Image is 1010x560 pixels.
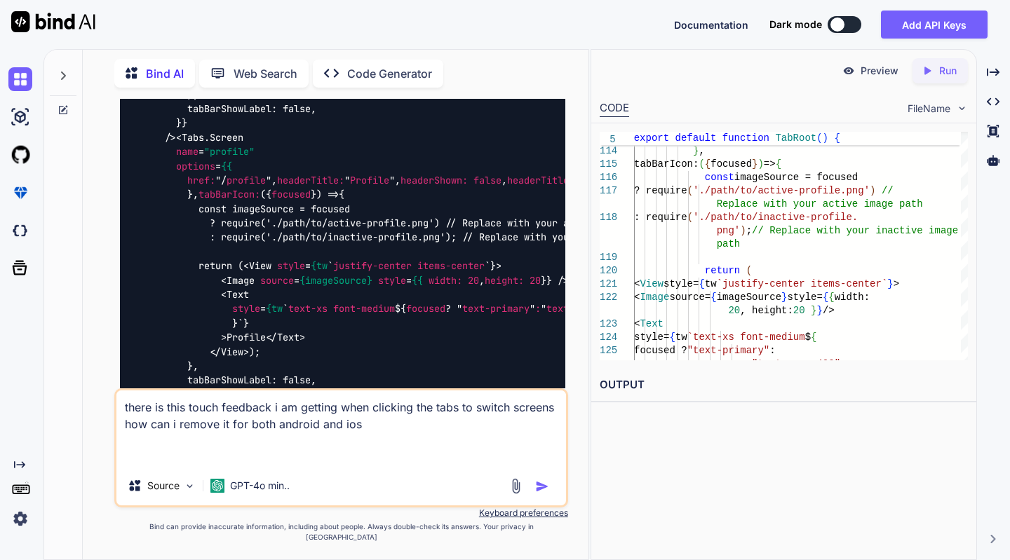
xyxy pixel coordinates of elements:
div: 114 [600,144,616,158]
span: "text-gray-400" [752,358,840,369]
span: : [535,303,541,315]
span: ( [816,132,822,144]
span: } [693,145,699,156]
div: 121 [600,278,616,291]
span: text-xs [288,303,328,315]
span: style= [664,278,699,289]
span: {tw [266,303,283,315]
span: { [828,292,834,303]
span: } [816,305,822,316]
span: 20 [468,274,479,287]
span: { [823,292,828,303]
span: style [232,303,260,315]
span: `justify-center items-center` [716,278,887,289]
span: focused [271,189,311,201]
span: "text-primary" [687,345,769,356]
img: premium [8,181,32,205]
span: focused ? [634,345,687,356]
span: false [473,174,501,186]
span: : [769,345,775,356]
span: headerShown: [400,174,468,186]
span: 20 [728,305,740,316]
img: Pick Models [184,480,196,492]
div: 119 [600,251,616,264]
img: preview [842,64,855,77]
span: View [221,346,243,358]
span: ) [740,225,746,236]
span: style [277,260,305,273]
span: {{ [221,160,232,172]
div: 125 [600,344,616,357]
span: ) [757,158,763,170]
span: source= [669,292,711,303]
img: chat [8,67,32,91]
span: ( [746,265,751,276]
span: png' [716,225,740,236]
span: const [705,172,734,183]
span: < = = "/ ", " ", , { , }, ({ }) => [131,131,681,201]
span: headerTitleStyle: [507,174,602,186]
span: profile [227,174,266,186]
span: { [775,158,781,170]
span: tabBarIcon: [634,158,699,170]
span: export [634,132,669,144]
span: > [893,278,898,289]
span: style= [634,332,669,343]
div: 123 [600,317,616,331]
span: width: [429,274,462,287]
p: Keyboard preferences [114,507,567,519]
span: } [811,305,816,316]
span: < [634,318,640,329]
span: ) [870,185,875,196]
span: width: [834,292,869,303]
span: // Replace with your inactive image [752,225,958,236]
span: < [634,278,640,289]
span: ) [823,132,828,144]
p: Bind AI [146,65,184,82]
span: source [260,274,294,287]
span: {imageSource} [299,274,372,287]
span: Text [277,332,299,344]
span: text-primary [462,303,530,315]
span: path [716,238,740,250]
span: { [811,332,816,343]
span: } [887,278,893,289]
span: Image [640,292,669,303]
img: settings [8,507,32,531]
span: './path/to/inactive-profile. [693,212,858,223]
p: Source [147,479,180,493]
img: Bind AI [11,11,95,32]
span: ; [746,225,751,236]
span: 20 [530,274,541,287]
span: Text [640,318,664,329]
span: Tabs.Screen [182,131,243,144]
span: ( [699,158,704,170]
span: return [705,265,740,276]
span: : require [634,212,687,223]
span: function [722,132,769,144]
textarea: there is this touch feedback i am getting when clicking the tabs to switch screens how can i remo... [116,390,565,466]
span: tabBarIcon: [198,189,260,201]
span: TabRoot [775,132,816,144]
div: CODE [600,100,629,117]
span: options [176,160,215,172]
span: default [675,132,717,144]
span: headerTitle: [277,174,344,186]
span: </ > [210,346,249,358]
span: ? require [634,185,687,196]
img: chevron down [956,102,968,114]
span: < = = , }} /> [221,274,569,287]
span: $ [804,332,810,343]
span: justify-center [333,260,412,273]
div: 124 [600,331,616,344]
span: { [699,278,704,289]
span: Profile [350,174,389,186]
span: Dark mode [769,18,822,32]
p: Bind can provide inaccurate information, including about people. Always double-check its answers.... [114,521,567,542]
span: { [711,292,716,303]
span: , height: [740,305,793,316]
h2: OUTPUT [591,369,976,402]
span: tw [705,278,717,289]
span: Documentation [674,19,748,31]
span: View [249,260,271,273]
